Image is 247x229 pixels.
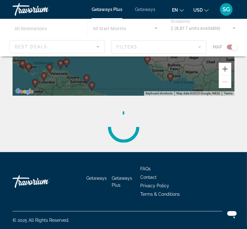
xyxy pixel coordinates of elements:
button: Zoom in [219,63,231,75]
a: Getaways Plus [92,7,122,12]
span: USD [193,8,203,13]
a: Getaways Plus [112,176,132,188]
button: Change currency [193,5,209,14]
a: Getaways [86,176,107,181]
a: Open this area in Google Maps (opens a new window) [14,88,35,96]
a: Terms & Conditions [140,192,180,197]
button: Keyboard shortcuts [146,91,173,96]
span: Map data ©2025 Google, INEGI [176,92,220,95]
span: SG [223,6,230,13]
a: Privacy Policy [140,183,169,188]
a: FAQs [140,166,151,171]
a: Travorium [13,172,75,191]
button: User Menu [218,3,234,16]
span: © 2025 All Rights Reserved. [13,218,69,223]
a: Getaways [135,7,155,12]
button: Change language [172,5,184,14]
a: Terms (opens in new tab) [224,92,233,95]
a: Travorium [13,1,75,18]
a: Contact [140,175,157,180]
button: Zoom out [219,76,231,88]
img: Google [14,88,35,96]
span: en [172,8,178,13]
iframe: Button to launch messaging window [222,204,242,224]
